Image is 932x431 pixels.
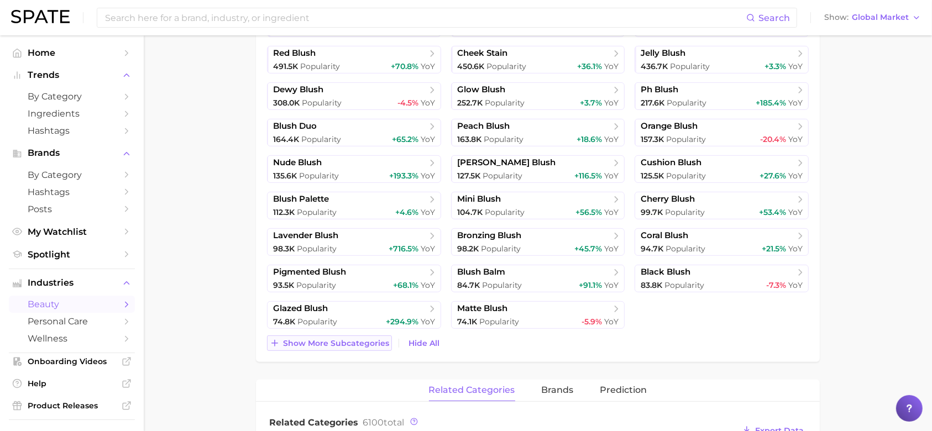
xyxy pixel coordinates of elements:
span: cushion blush [641,157,701,168]
span: Popularity [479,317,519,327]
span: -4.5% [397,98,418,108]
span: +294.9% [386,317,418,327]
span: 163.8k [457,134,481,144]
span: Show [824,14,849,20]
span: Show more subcategories [283,339,389,348]
span: 98.2k [457,244,479,254]
span: Brands [28,148,116,158]
span: YoY [421,207,435,217]
a: Hashtags [9,183,135,201]
span: 450.6k [457,61,484,71]
span: Popularity [481,244,521,254]
span: YoY [421,244,435,254]
span: Popularity [666,244,705,254]
span: +70.8% [391,61,418,71]
span: YoY [788,171,803,181]
a: bronzing blush98.2k Popularity+45.7% YoY [451,228,625,256]
span: lavender blush [273,230,338,241]
a: ph blush217.6k Popularity+185.4% YoY [635,82,809,110]
span: YoY [788,134,803,144]
span: 74.8k [273,317,295,327]
a: Posts [9,201,135,218]
span: Onboarding Videos [28,356,116,366]
span: Popularity [301,134,341,144]
span: 104.7k [457,207,483,217]
span: Popularity [484,134,523,144]
span: wellness [28,333,116,344]
span: YoY [604,280,619,290]
a: pigmented blush93.5k Popularity+68.1% YoY [267,265,441,292]
span: 112.3k [273,207,295,217]
a: Onboarding Videos [9,353,135,370]
span: nude blush [273,157,322,168]
a: by Category [9,88,135,105]
span: cheek stain [457,48,507,59]
button: Hide All [406,336,442,351]
span: YoY [604,317,619,327]
a: lavender blush98.3k Popularity+716.5% YoY [267,228,441,256]
span: Popularity [486,61,526,71]
span: +21.5% [762,244,786,254]
span: Ingredients [28,108,116,119]
span: Hashtags [28,187,116,197]
span: blush balm [457,267,505,277]
button: Brands [9,145,135,161]
span: 217.6k [641,98,664,108]
a: peach blush163.8k Popularity+18.6% YoY [451,119,625,146]
span: ph blush [641,85,678,95]
span: +3.3% [765,61,786,71]
span: Popularity [297,244,337,254]
span: -7.3% [766,280,786,290]
a: Ingredients [9,105,135,122]
a: My Watchlist [9,223,135,240]
span: blush duo [273,121,317,132]
button: Trends [9,67,135,83]
span: [PERSON_NAME] blush [457,157,556,168]
a: Hashtags [9,122,135,139]
span: beauty [28,299,116,309]
span: Popularity [300,61,340,71]
span: YoY [421,61,435,71]
a: blush balm84.7k Popularity+91.1% YoY [451,265,625,292]
span: Popularity [670,61,710,71]
span: +91.1% [579,280,602,290]
span: 6100 [363,417,384,428]
span: Popularity [297,207,337,217]
a: dewy blush308.0k Popularity-4.5% YoY [267,82,441,110]
span: +716.5% [389,244,418,254]
span: dewy blush [273,85,323,95]
a: mini blush104.7k Popularity+56.5% YoY [451,192,625,219]
span: YoY [421,280,435,290]
span: Industries [28,278,116,288]
span: Hide All [409,339,439,348]
span: YoY [604,98,619,108]
span: Product Releases [28,401,116,411]
input: Search here for a brand, industry, or ingredient [104,8,746,27]
span: 125.5k [641,171,664,181]
span: matte blush [457,303,507,314]
span: red blush [273,48,316,59]
span: bronzing blush [457,230,521,241]
span: 99.7k [641,207,663,217]
span: YoY [421,134,435,144]
span: YoY [788,61,803,71]
span: coral blush [641,230,688,241]
a: by Category [9,166,135,183]
a: glow blush252.7k Popularity+3.7% YoY [451,82,625,110]
a: Help [9,375,135,392]
span: +36.1% [577,61,602,71]
span: Popularity [666,134,706,144]
button: ShowGlobal Market [821,10,924,25]
span: YoY [604,244,619,254]
a: matte blush74.1k Popularity-5.9% YoY [451,301,625,329]
span: +45.7% [574,244,602,254]
span: related categories [429,385,515,395]
span: 491.5k [273,61,298,71]
span: Popularity [483,171,522,181]
a: Spotlight [9,246,135,263]
a: glazed blush74.8k Popularity+294.9% YoY [267,301,441,329]
span: Popularity [664,280,704,290]
span: YoY [604,171,619,181]
span: Popularity [667,98,706,108]
span: by Category [28,170,116,180]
